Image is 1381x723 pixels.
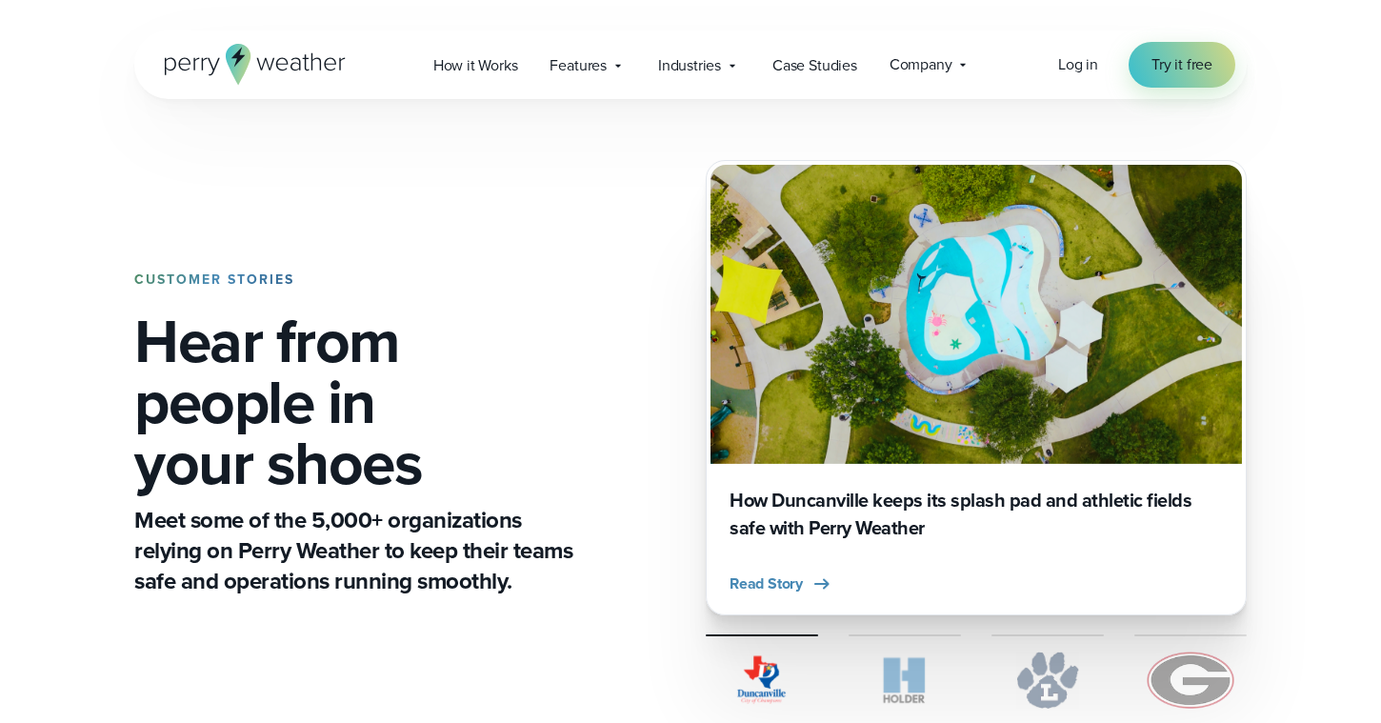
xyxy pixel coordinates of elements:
[417,46,534,85] a: How it Works
[134,505,580,596] p: Meet some of the 5,000+ organizations relying on Perry Weather to keep their teams safe and opera...
[134,311,580,493] h1: Hear from people in your shoes
[706,160,1247,615] a: Duncanville Splash Pad How Duncanville keeps its splash pad and athletic fields safe with Perry W...
[706,160,1247,615] div: slideshow
[134,270,294,290] strong: CUSTOMER STORIES
[849,652,961,709] img: Holder.svg
[772,54,857,77] span: Case Studies
[550,54,606,77] span: Features
[706,160,1247,615] div: 1 of 4
[706,652,818,709] img: City of Duncanville Logo
[1129,42,1235,88] a: Try it free
[730,572,833,595] button: Read Story
[1151,53,1212,76] span: Try it free
[711,165,1242,464] img: Duncanville Splash Pad
[890,53,952,76] span: Company
[1058,53,1098,75] span: Log in
[1058,53,1098,76] a: Log in
[756,46,873,85] a: Case Studies
[433,54,518,77] span: How it Works
[658,54,721,77] span: Industries
[730,487,1223,542] h3: How Duncanville keeps its splash pad and athletic fields safe with Perry Weather
[730,572,803,595] span: Read Story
